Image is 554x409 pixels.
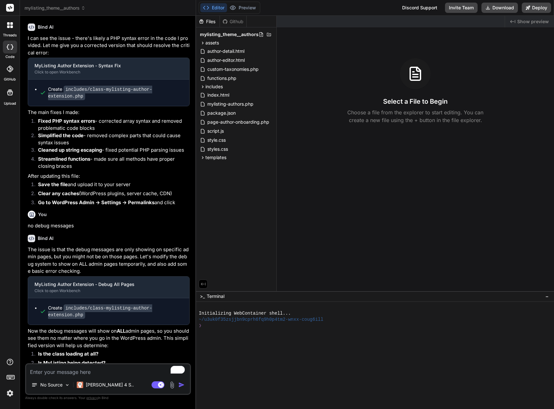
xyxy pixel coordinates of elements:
p: no debug messages [28,222,190,230]
span: Show preview [517,18,549,25]
span: mylisting-authors.php [207,100,254,108]
strong: Save the file [38,181,68,187]
span: assets [205,40,219,46]
button: Deploy [522,3,551,13]
li: (WordPress plugins, server cache, CDN) [33,190,190,199]
div: Create [48,305,183,318]
p: Now the debug messages will show on admin pages, so you should see them no matter where you go in... [28,328,190,349]
span: mylisting_theme__authors [200,31,259,38]
span: styles.css [207,145,229,153]
strong: Go to WordPress Admin → Settings → Permalinks [38,199,154,205]
span: style.css [207,136,226,144]
span: includes [205,83,223,90]
p: Always double-check its answers. Your in Bind [25,395,191,401]
span: script.js [207,127,224,135]
strong: ALL [117,328,125,334]
span: author-editor.html [207,56,245,64]
span: >_ [200,293,205,300]
img: icon [178,382,185,388]
div: Discord Support [398,3,441,13]
span: ~/u3uk0f35zsjjbn9cprh6fq9h0p4tm2-wnxx-coug6ill [199,317,323,323]
span: index.html [207,91,230,99]
button: Invite Team [445,3,478,13]
span: Terminal [207,293,224,300]
span: page-author-onboarding.php [207,118,270,126]
strong: Clear any caches [38,190,79,196]
h6: Bind AI [38,24,54,30]
label: GitHub [4,77,16,82]
button: − [544,291,550,301]
button: Editor [200,3,227,12]
p: The main fixes I made: [28,109,190,116]
img: attachment [168,381,176,389]
h3: Select a File to Begin [383,97,448,106]
h6: Bind AI [38,235,54,242]
code: includes/class-mylisting-author-extension.php [48,86,152,100]
p: After updating this file: [28,173,190,180]
img: Pick Models [64,382,70,388]
img: Claude 4 Sonnet [77,382,83,388]
div: Click to open Workbench [35,288,173,293]
strong: Streamlined functions [38,156,90,162]
strong: Is MyListing being detected? [38,360,105,366]
li: - fixed potential PHP parsing issues [33,147,190,156]
li: and click [33,199,190,208]
li: and upload it to your server [33,181,190,190]
img: settings [5,388,15,399]
label: threads [3,33,17,38]
p: [PERSON_NAME] 4 S.. [86,382,134,388]
span: Initializing WebContainer shell... [199,310,291,317]
span: privacy [86,396,98,400]
strong: Is the class loading at all? [38,351,98,357]
span: mylisting_theme__authors [25,5,85,11]
span: package.json [207,109,236,117]
textarea: To enrich screen reader interactions, please activate Accessibility in Grammarly extension settings [26,364,190,376]
strong: Cleaned up string escaping [38,147,102,153]
li: - corrected array syntax and removed problematic code blocks [33,118,190,132]
strong: Fixed PHP syntax errors [38,118,95,124]
div: Create [48,86,183,100]
p: No Source [40,382,63,388]
span: author-detail.html [207,47,245,55]
button: Preview [227,3,259,12]
span: functions.php [207,74,237,82]
p: I can see the issue - there's likely a PHP syntax error in the code I provided. Let me give you a... [28,35,190,57]
div: MyListing Author Extension - Debug All Pages [35,281,173,288]
span: custom-taxonomies.php [207,65,259,73]
button: MyListing Author Extension - Debug All PagesClick to open Workbench [28,277,179,298]
button: MyListing Author Extension - Syntax FixClick to open Workbench [28,58,179,79]
li: - removed complex parts that could cause syntax issues [33,132,190,147]
div: Click to open Workbench [35,70,173,75]
h6: You [38,211,47,218]
p: The issue is that the debug messages are only showing on specific admin pages, but you might not ... [28,246,190,275]
span: ❯ [199,323,202,329]
label: code [5,54,15,60]
span: − [545,293,549,300]
code: includes/class-mylisting-author-extension.php [48,304,152,319]
div: Github [220,18,246,25]
div: MyListing Author Extension - Syntax Fix [35,62,173,69]
p: Choose a file from the explorer to start editing. You can create a new file using the + button in... [343,109,488,124]
strong: Simplified the code [38,132,84,138]
div: Files [196,18,220,25]
li: - made sure all methods have proper closing braces [33,156,190,170]
button: Download [481,3,518,13]
label: Upload [4,101,16,106]
span: templates [205,154,226,161]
